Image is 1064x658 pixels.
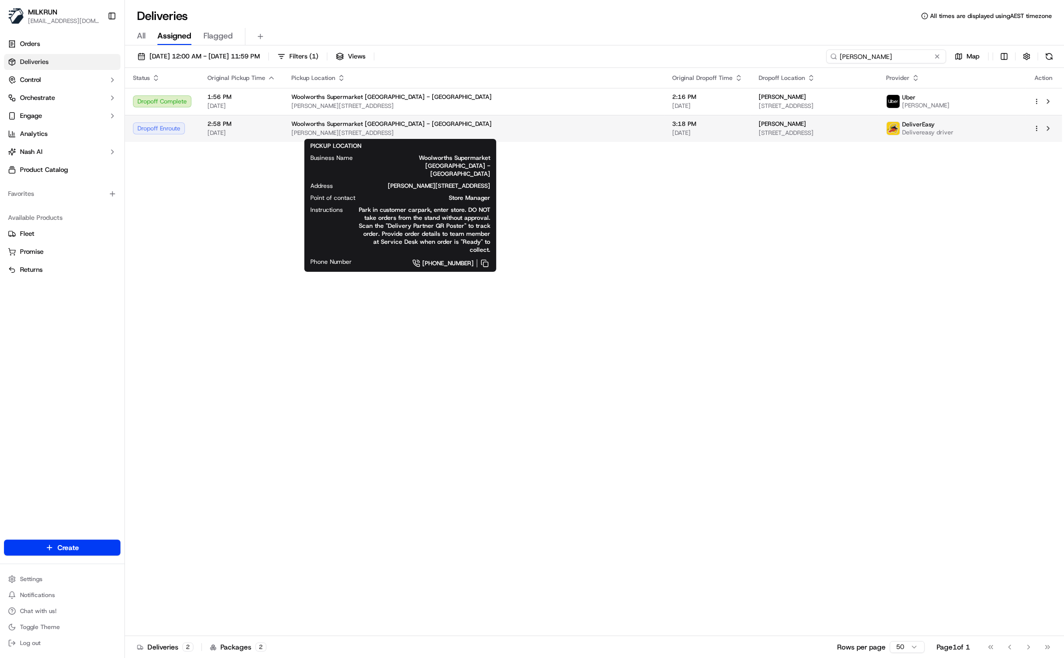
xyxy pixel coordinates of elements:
[310,182,333,190] span: Address
[99,169,121,177] span: Pylon
[291,120,492,128] span: Woolworths Supermarket [GEOGRAPHIC_DATA] - [GEOGRAPHIC_DATA]
[4,244,120,260] button: Promise
[902,93,916,101] span: Uber
[291,74,335,82] span: Pickup Location
[133,49,264,63] button: [DATE] 12:00 AM - [DATE] 11:59 PM
[20,57,48,66] span: Deliveries
[310,154,353,162] span: Business Name
[902,101,950,109] span: [PERSON_NAME]
[207,129,275,137] span: [DATE]
[207,102,275,110] span: [DATE]
[57,543,79,553] span: Create
[310,194,355,202] span: Point of contact
[4,620,120,634] button: Toggle Theme
[349,182,490,190] span: [PERSON_NAME][STREET_ADDRESS]
[137,30,145,42] span: All
[672,102,743,110] span: [DATE]
[4,162,120,178] a: Product Catalog
[291,102,656,110] span: [PERSON_NAME][STREET_ADDRESS]
[20,639,40,647] span: Log out
[20,247,43,256] span: Promise
[6,141,80,159] a: 📗Knowledge Base
[837,642,886,652] p: Rows per page
[26,64,180,75] input: Got a question? Start typing here...
[672,120,743,128] span: 3:18 PM
[20,591,55,599] span: Notifications
[20,229,34,238] span: Fleet
[310,142,361,150] span: PICKUP LOCATION
[289,52,318,61] span: Filters
[4,636,120,650] button: Log out
[70,169,121,177] a: Powered byPylon
[10,95,28,113] img: 1736555255976-a54dd68f-1ca7-489b-9aae-adbdc363a1c4
[902,128,954,136] span: Delivereasy driver
[207,74,265,82] span: Original Pickup Time
[34,95,164,105] div: Start new chat
[759,129,870,137] span: [STREET_ADDRESS]
[255,643,266,652] div: 2
[4,588,120,602] button: Notifications
[273,49,323,63] button: Filters(1)
[20,607,56,615] span: Chat with us!
[4,90,120,106] button: Orchestrate
[937,642,970,652] div: Page 1 of 1
[348,52,365,61] span: Views
[4,210,120,226] div: Available Products
[20,111,42,120] span: Engage
[8,247,116,256] a: Promise
[4,72,120,88] button: Control
[80,141,164,159] a: 💻API Documentation
[950,49,984,63] button: Map
[359,206,490,254] span: Park in customer carpark, enter store. DO NOT take orders from the stand without approval. Scan t...
[4,36,120,52] a: Orders
[20,165,68,174] span: Product Catalog
[369,154,490,178] span: Woolworths Supermarket [GEOGRAPHIC_DATA] - [GEOGRAPHIC_DATA]
[20,75,41,84] span: Control
[8,8,24,24] img: MILKRUN
[4,108,120,124] button: Engage
[4,262,120,278] button: Returns
[887,95,900,108] img: uber-new-logo.jpeg
[672,129,743,137] span: [DATE]
[4,186,120,202] div: Favorites
[4,144,120,160] button: Nash AI
[94,145,160,155] span: API Documentation
[759,120,806,128] span: [PERSON_NAME]
[4,540,120,556] button: Create
[10,40,182,56] p: Welcome 👋
[310,258,352,266] span: Phone Number
[8,265,116,274] a: Returns
[759,93,806,101] span: [PERSON_NAME]
[331,49,370,63] button: Views
[84,146,92,154] div: 💻
[149,52,260,61] span: [DATE] 12:00 AM - [DATE] 11:59 PM
[170,98,182,110] button: Start new chat
[4,4,103,28] button: MILKRUNMILKRUN[EMAIL_ADDRESS][DOMAIN_NAME]
[930,12,1052,20] span: All times are displayed using AEST timezone
[28,7,57,17] button: MILKRUN
[1033,74,1054,82] div: Action
[28,17,99,25] button: [EMAIL_ADDRESS][DOMAIN_NAME]
[10,10,30,30] img: Nash
[291,93,492,101] span: Woolworths Supermarket [GEOGRAPHIC_DATA] - [GEOGRAPHIC_DATA]
[137,8,188,24] h1: Deliveries
[10,146,18,154] div: 📗
[1042,49,1056,63] button: Refresh
[886,74,910,82] span: Provider
[137,642,193,652] div: Deliveries
[20,265,42,274] span: Returns
[967,52,980,61] span: Map
[20,39,40,48] span: Orders
[4,54,120,70] a: Deliveries
[759,102,870,110] span: [STREET_ADDRESS]
[133,74,150,82] span: Status
[368,258,490,269] a: [PHONE_NUMBER]
[310,206,343,214] span: Instructions
[4,226,120,242] button: Fleet
[309,52,318,61] span: ( 1 )
[20,575,42,583] span: Settings
[20,147,42,156] span: Nash AI
[207,93,275,101] span: 1:56 PM
[902,120,935,128] span: DeliverEasy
